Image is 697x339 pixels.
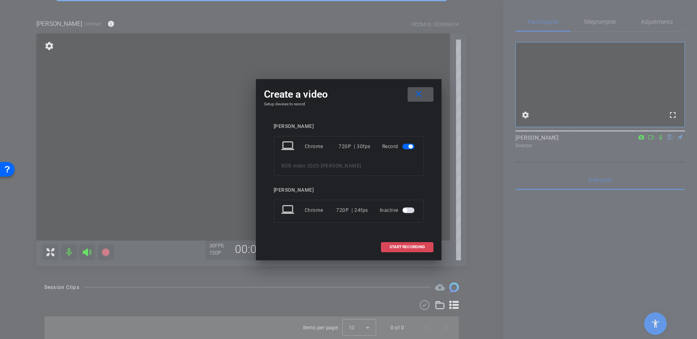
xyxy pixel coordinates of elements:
span: [PERSON_NAME] [321,163,361,169]
span: START RECORDING [389,245,425,249]
h4: Setup devices to record [264,102,433,107]
div: Record [382,139,416,154]
mat-icon: close [414,89,424,99]
mat-icon: laptop [281,139,296,154]
button: START RECORDING [381,242,433,252]
div: Inactive [380,203,416,218]
mat-icon: laptop [281,203,296,218]
div: Chrome [305,203,337,218]
div: Chrome [305,139,339,154]
div: 720P | 24fps [336,203,368,218]
div: 720P | 30fps [339,139,370,154]
span: BOR video 2025 [281,163,319,169]
div: Create a video [264,87,433,102]
span: - [319,163,321,169]
div: [PERSON_NAME] [274,123,424,130]
div: [PERSON_NAME] [274,187,424,193]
